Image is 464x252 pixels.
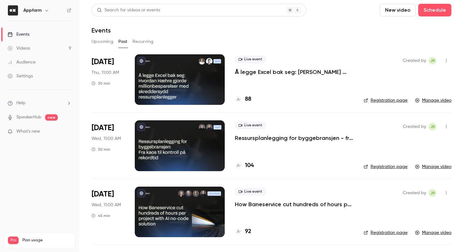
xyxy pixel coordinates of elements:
span: Created by [403,57,426,64]
div: Search for videos or events [97,7,160,14]
span: Live event [235,122,266,129]
a: How Baneservice cut hundreds of hours per project with AI no-code solution [235,201,354,208]
span: Live event [235,56,266,63]
h6: Appfarm [23,7,42,14]
div: Videos [8,45,30,51]
a: Manage video [415,230,451,236]
span: new [45,114,58,121]
h4: 92 [245,227,251,236]
span: JR [430,57,435,64]
a: Manage video [415,97,451,104]
img: Appfarm [8,5,18,15]
span: Wed, 11:00 AM [92,202,121,208]
span: Julie Remen [429,189,436,197]
span: [DATE] [92,57,114,67]
span: Created by [403,189,426,197]
div: Sep 18 Thu, 11:00 AM (Europe/Oslo) [92,54,125,105]
button: Upcoming [92,37,113,47]
span: [DATE] [92,189,114,199]
a: Ressursplanlegging for byggebransjen - fra kaos til kontroll på rekordtid [235,134,354,142]
div: 30 min [92,81,110,86]
span: What's new [16,128,40,135]
div: Aug 20 Wed, 11:00 AM (Europe/Oslo) [92,120,125,171]
a: Manage video [415,164,451,170]
a: 104 [235,161,254,170]
a: 92 [235,227,251,236]
span: [DATE] [92,123,114,133]
span: Created by [403,123,426,130]
a: Registration page [364,230,407,236]
span: Julie Remen [429,57,436,64]
h1: Events [92,27,111,34]
li: help-dropdown-opener [8,100,71,106]
button: Schedule [418,4,451,16]
h4: 104 [245,161,254,170]
div: Jun 11 Wed, 11:00 AM (Europe/Oslo) [92,187,125,237]
button: Past [118,37,128,47]
span: Live event [235,188,266,195]
a: Å legge Excel bak seg: [PERSON_NAME] gjorde millionbesparelser med skreddersydd ressursplanlegger [235,68,354,76]
span: JR [430,123,435,130]
a: Registration page [364,164,407,170]
div: Audience [8,59,36,65]
a: 88 [235,95,251,104]
span: Help [16,100,26,106]
div: 45 min [92,213,110,218]
span: Wed, 11:00 AM [92,135,121,142]
button: Recurring [133,37,154,47]
span: Plan usage [22,238,71,243]
span: Julie Remen [429,123,436,130]
div: Settings [8,73,33,79]
div: Events [8,31,29,38]
span: Pro [8,237,19,244]
a: SpeakerHub [16,114,41,121]
span: Thu, 11:00 AM [92,69,119,76]
iframe: Noticeable Trigger [64,129,71,135]
a: Registration page [364,97,407,104]
span: JR [430,189,435,197]
h4: 88 [245,95,251,104]
button: New video [380,4,416,16]
div: 30 min [92,147,110,152]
